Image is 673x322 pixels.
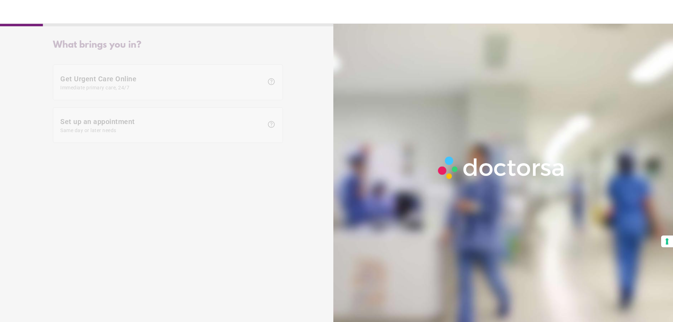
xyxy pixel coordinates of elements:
span: help [267,77,276,86]
span: Immediate primary care, 24/7 [60,85,264,90]
button: Your consent preferences for tracking technologies [661,235,673,247]
div: What brings you in? [53,40,283,50]
span: Same day or later needs [60,128,264,133]
span: Set up an appointment [60,117,264,133]
span: help [267,120,276,129]
span: Get Urgent Care Online [60,75,264,90]
img: Logo-Doctorsa-trans-White-partial-flat.png [434,153,569,183]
